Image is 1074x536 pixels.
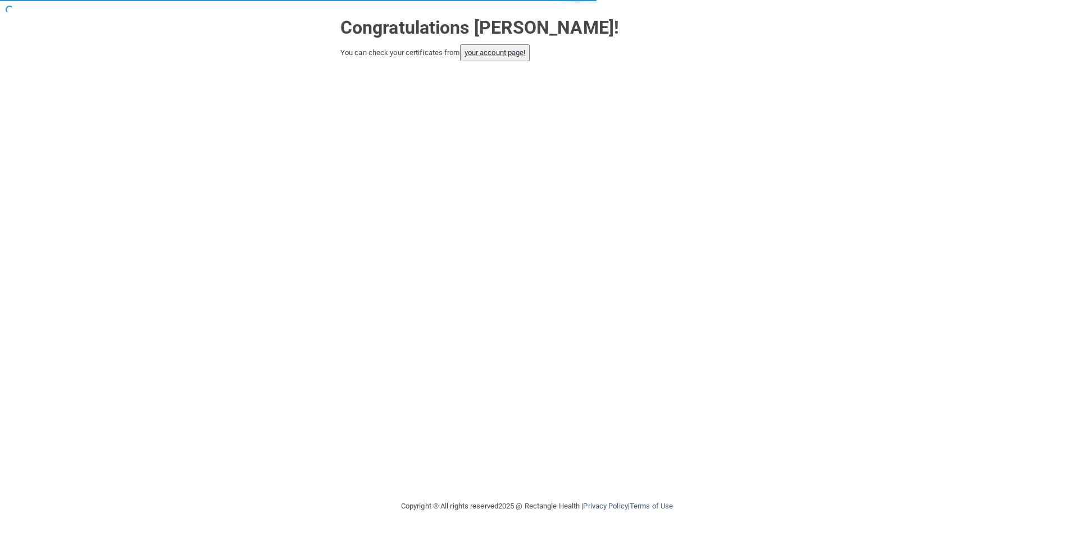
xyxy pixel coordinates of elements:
[630,502,673,510] a: Terms of Use
[340,44,734,61] div: You can check your certificates from
[460,44,530,61] button: your account page!
[332,488,742,524] div: Copyright © All rights reserved 2025 @ Rectangle Health | |
[465,48,526,57] a: your account page!
[583,502,627,510] a: Privacy Policy
[340,17,619,38] strong: Congratulations [PERSON_NAME]!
